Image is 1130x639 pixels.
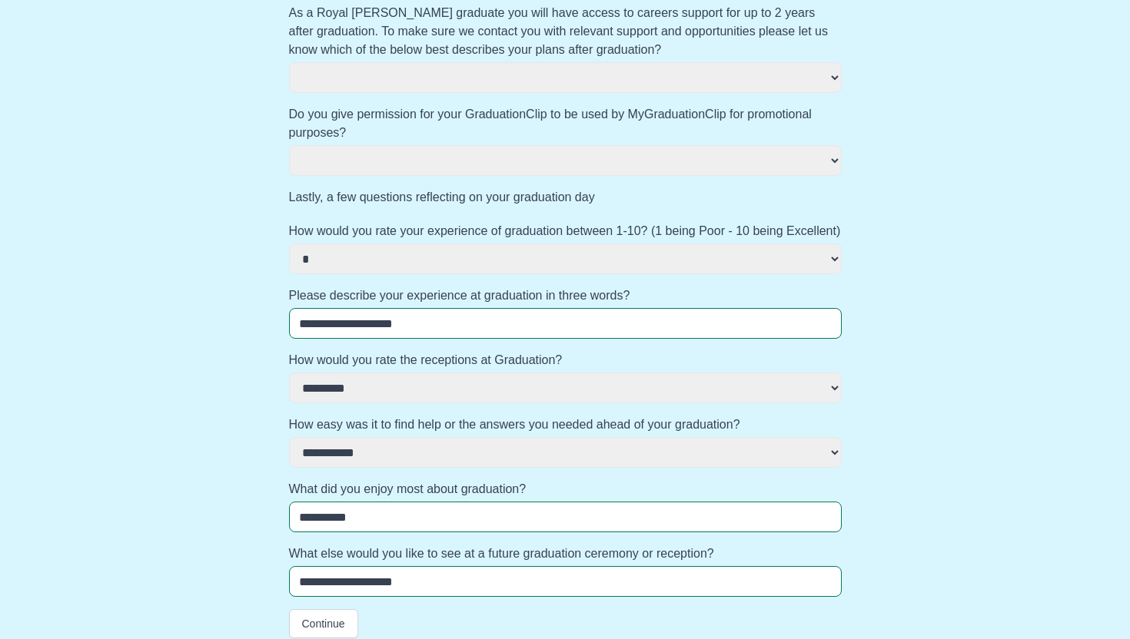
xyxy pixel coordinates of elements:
label: What else would you like to see at a future graduation ceremony or reception? [289,545,842,563]
label: Please describe your experience at graduation in three words? [289,286,842,305]
label: How would you rate the receptions at Graduation? [289,351,842,369]
label: How would you rate your experience of graduation between 1-10? (1 being Poor - 10 being Excellent) [289,222,842,240]
label: As a Royal [PERSON_NAME] graduate you will have access to careers support for up to 2 years after... [289,4,842,59]
label: How easy was it to find help or the answers you needed ahead of your graduation? [289,416,842,434]
label: Do you give permission for your GraduationClip to be used by MyGraduationClip for promotional pur... [289,105,842,142]
button: Continue [289,609,358,638]
label: Lastly, a few questions reflecting on your graduation day [289,188,842,207]
label: What did you enjoy most about graduation? [289,480,842,498]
